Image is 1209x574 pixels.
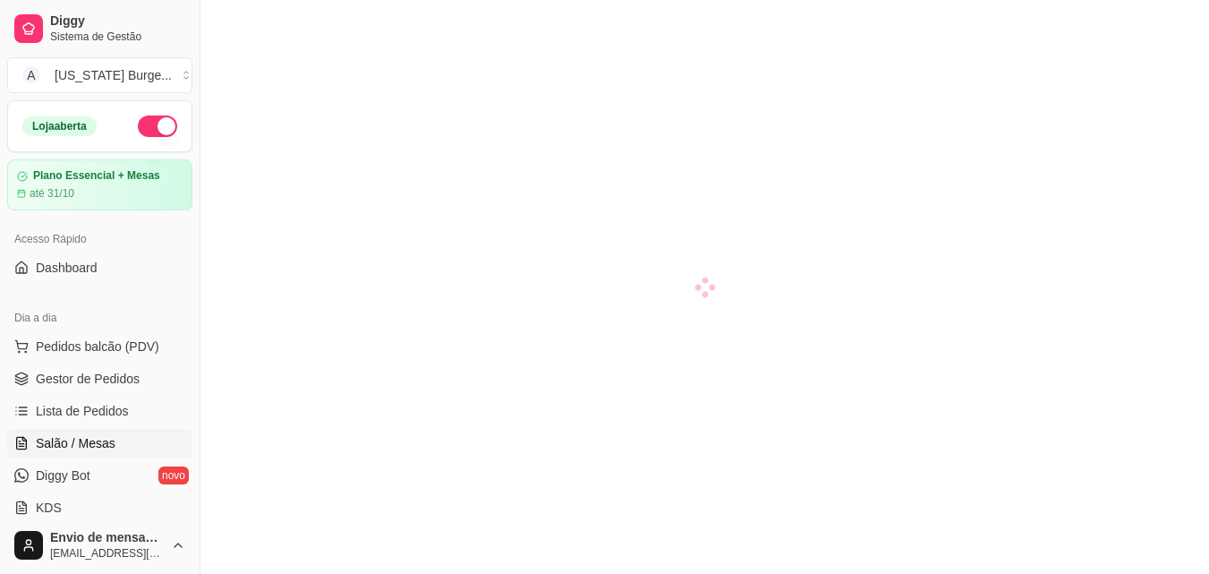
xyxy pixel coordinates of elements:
a: Plano Essencial + Mesasaté 31/10 [7,159,192,210]
span: Lista de Pedidos [36,402,129,420]
button: Envio de mensagem personalizada para todos os clientes do whatsapp[EMAIL_ADDRESS][DOMAIN_NAME] [7,524,192,567]
article: Plano Essencial + Mesas [33,169,160,183]
span: Pedidos balcão (PDV) [36,338,159,356]
a: DiggySistema de Gestão [7,7,192,50]
span: KDS [36,499,62,517]
div: [US_STATE] Burge ... [55,66,172,84]
button: Pedidos balcão (PDV) [7,332,192,361]
a: Dashboard [7,253,192,282]
button: Alterar Status [138,116,177,137]
div: Acesso Rápido [7,225,192,253]
a: Gestor de Pedidos [7,364,192,393]
span: Dashboard [36,259,98,277]
span: [EMAIL_ADDRESS][DOMAIN_NAME] [50,546,164,561]
a: KDS [7,493,192,522]
div: Dia a dia [7,304,192,332]
article: até 31/10 [30,186,74,201]
div: Loja aberta [22,116,97,136]
a: Diggy Botnovo [7,461,192,490]
span: Salão / Mesas [36,434,115,452]
span: Sistema de Gestão [50,30,185,44]
button: Select a team [7,57,192,93]
span: Diggy [50,13,185,30]
span: Gestor de Pedidos [36,370,140,388]
span: A [22,66,40,84]
span: Diggy Bot [36,467,90,484]
span: Envio de mensagem personalizada para todos os clientes do whatsapp [50,530,164,546]
a: Salão / Mesas [7,429,192,458]
a: Lista de Pedidos [7,397,192,425]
